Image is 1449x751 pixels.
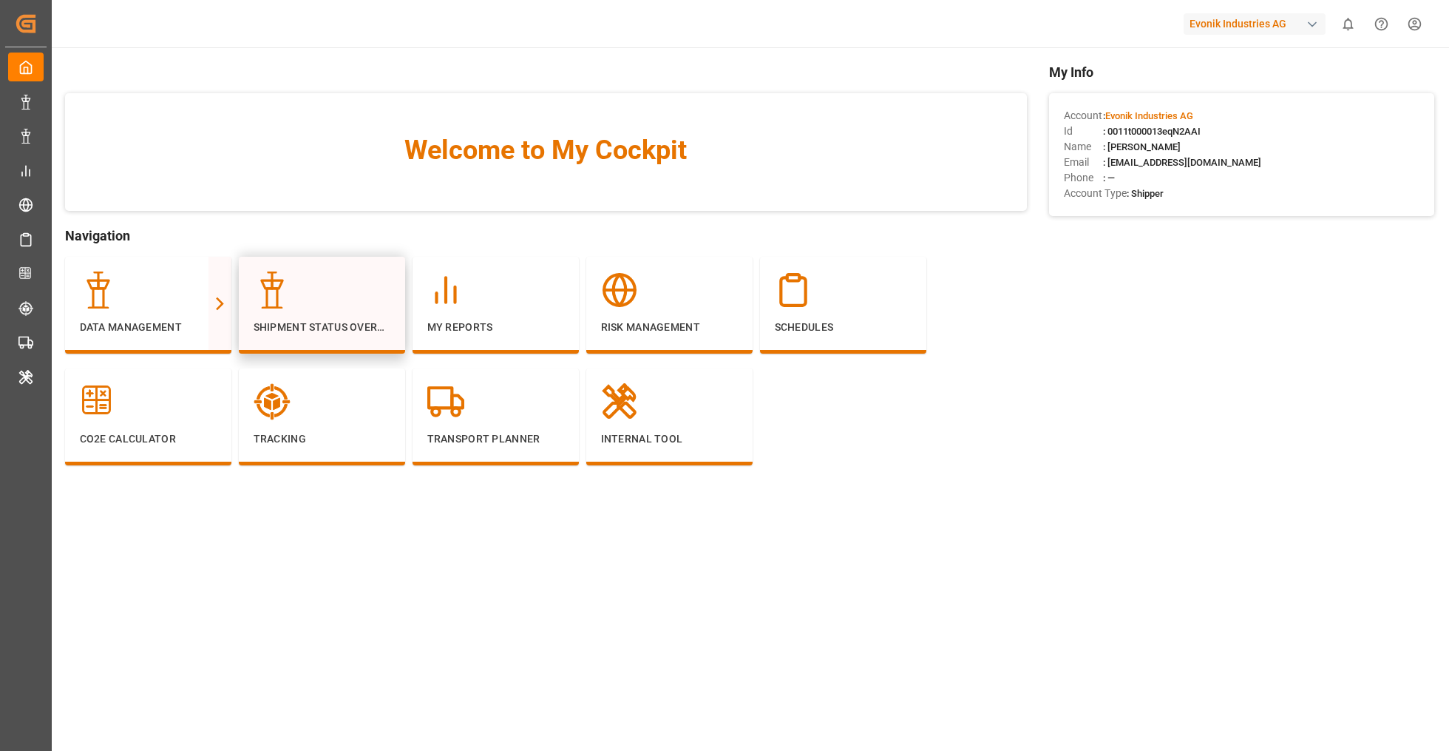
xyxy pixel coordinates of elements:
[95,130,998,170] span: Welcome to My Cockpit
[1064,108,1103,124] span: Account
[1184,13,1326,35] div: Evonik Industries AG
[1049,62,1434,82] span: My Info
[1103,126,1201,137] span: : 0011t000013eqN2AAI
[1365,7,1398,41] button: Help Center
[65,226,1028,246] span: Navigation
[1064,170,1103,186] span: Phone
[601,431,738,447] p: Internal Tool
[1064,186,1127,201] span: Account Type
[1103,141,1181,152] span: : [PERSON_NAME]
[1064,124,1103,139] span: Id
[1184,10,1331,38] button: Evonik Industries AG
[1103,172,1115,183] span: : —
[601,320,738,335] p: Risk Management
[1103,110,1193,121] span: :
[427,320,564,335] p: My Reports
[254,431,390,447] p: Tracking
[254,320,390,335] p: Shipment Status Overview
[1127,188,1164,199] span: : Shipper
[427,431,564,447] p: Transport Planner
[1331,7,1365,41] button: show 0 new notifications
[80,431,217,447] p: CO2e Calculator
[1103,157,1261,168] span: : [EMAIL_ADDRESS][DOMAIN_NAME]
[1105,110,1193,121] span: Evonik Industries AG
[775,320,912,335] p: Schedules
[80,320,217,335] p: Data Management
[1064,155,1103,170] span: Email
[1064,139,1103,155] span: Name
